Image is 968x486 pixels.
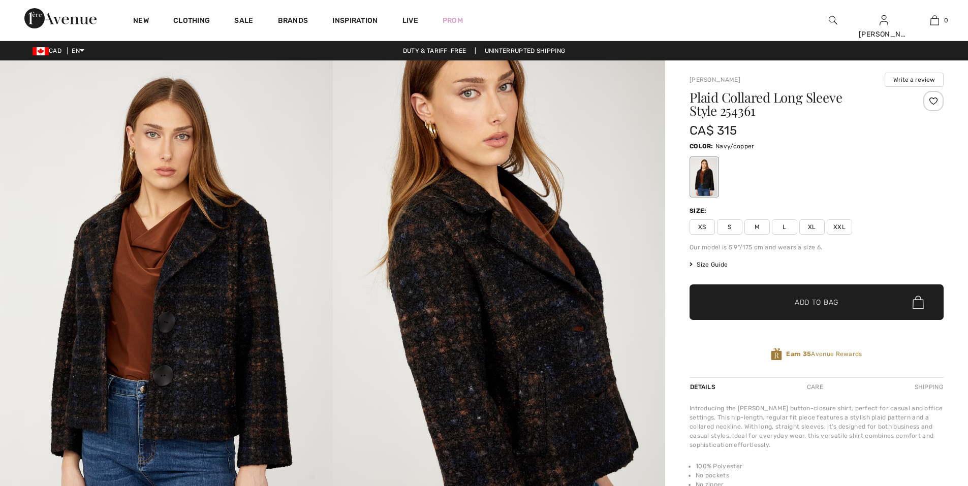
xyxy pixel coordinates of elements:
img: 1ère Avenue [24,8,97,28]
img: Bag.svg [913,296,924,309]
li: 100% Polyester [696,462,944,471]
img: My Info [880,14,888,26]
span: L [772,219,797,235]
span: CAD [33,47,66,54]
img: Avenue Rewards [771,347,782,361]
span: M [744,219,770,235]
img: My Bag [930,14,939,26]
strong: Earn 35 [786,350,811,358]
a: [PERSON_NAME] [690,76,740,83]
div: Care [798,378,832,396]
button: Write a review [885,73,944,87]
span: Inspiration [332,16,378,27]
button: Add to Bag [690,284,944,320]
span: 0 [944,16,948,25]
div: Introducing the [PERSON_NAME] button-closure shirt, perfect for casual and office settings. This ... [690,404,944,449]
span: XL [799,219,825,235]
span: Navy/copper [715,143,754,150]
span: Add to Bag [795,297,838,308]
img: search the website [829,14,837,26]
a: New [133,16,149,27]
div: Size: [690,206,709,215]
a: 0 [910,14,959,26]
span: Avenue Rewards [786,349,862,359]
span: S [717,219,742,235]
li: No pockets [696,471,944,480]
span: CA$ 315 [690,123,737,138]
a: Sign In [880,15,888,25]
a: Live [402,15,418,26]
div: Details [690,378,718,396]
h1: Plaid Collared Long Sleeve Style 254361 [690,91,901,117]
span: XXL [827,219,852,235]
div: Shipping [912,378,944,396]
a: Prom [443,15,463,26]
a: Sale [234,16,253,27]
div: Navy/copper [691,158,717,196]
a: Brands [278,16,308,27]
div: [PERSON_NAME] [859,29,909,40]
span: EN [72,47,84,54]
div: Our model is 5'9"/175 cm and wears a size 6. [690,243,944,252]
span: XS [690,219,715,235]
span: Size Guide [690,260,728,269]
span: Color: [690,143,713,150]
a: Clothing [173,16,210,27]
img: Canadian Dollar [33,47,49,55]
